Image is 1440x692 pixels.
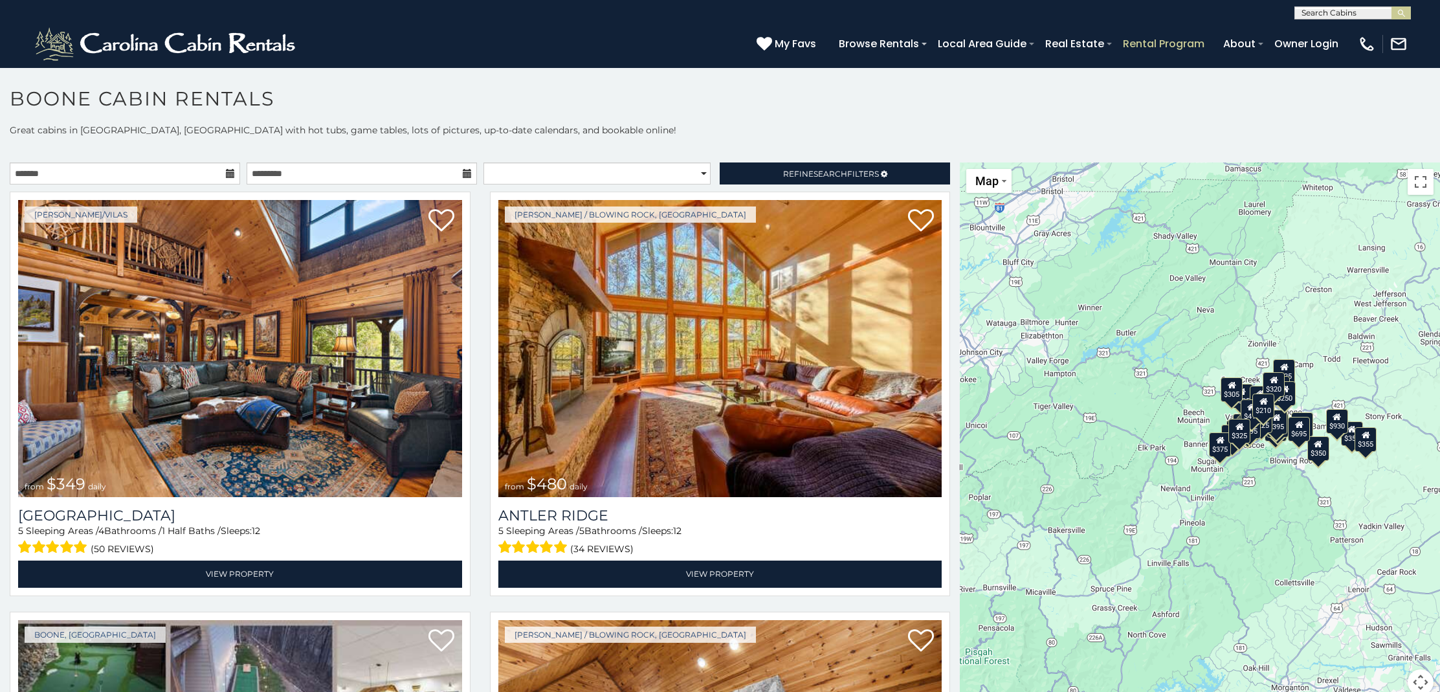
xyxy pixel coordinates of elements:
[162,525,221,537] span: 1 Half Baths /
[1408,169,1434,195] button: Toggle fullscreen view
[88,482,106,491] span: daily
[1274,359,1296,383] div: $525
[498,524,942,557] div: Sleeping Areas / Bathrooms / Sleeps:
[32,25,301,63] img: White-1-2.png
[1274,381,1296,406] div: $250
[18,200,462,497] img: Diamond Creek Lodge
[1341,421,1363,445] div: $355
[931,32,1033,55] a: Local Area Guide
[1039,32,1111,55] a: Real Estate
[775,36,816,52] span: My Favs
[1267,412,1289,437] div: $675
[25,482,44,491] span: from
[1229,418,1251,443] div: $325
[498,200,942,497] img: Antler Ridge
[1289,416,1311,441] div: $695
[498,525,504,537] span: 5
[498,561,942,587] a: View Property
[18,524,462,557] div: Sleeping Areas / Bathrooms / Sleeps:
[1263,372,1285,396] div: $320
[1355,427,1377,451] div: $355
[1265,409,1287,434] div: $395
[252,525,260,537] span: 12
[498,507,942,524] a: Antler Ridge
[1291,412,1313,436] div: $380
[1358,35,1376,53] img: phone-regular-white.png
[673,525,681,537] span: 12
[720,162,950,184] a: RefineSearchFilters
[505,206,756,223] a: [PERSON_NAME] / Blowing Rock, [GEOGRAPHIC_DATA]
[47,474,85,493] span: $349
[18,525,23,537] span: 5
[18,507,462,524] a: [GEOGRAPHIC_DATA]
[98,525,104,537] span: 4
[757,36,819,52] a: My Favs
[1210,432,1232,457] div: $375
[18,200,462,497] a: Diamond Creek Lodge from $349 daily
[527,474,567,493] span: $480
[570,482,588,491] span: daily
[428,628,454,655] a: Add to favorites
[975,174,999,188] span: Map
[428,208,454,235] a: Add to favorites
[1390,35,1408,53] img: mail-regular-white.png
[1241,399,1263,424] div: $410
[505,482,524,491] span: from
[1221,377,1243,401] div: $305
[908,628,934,655] a: Add to favorites
[1265,416,1287,441] div: $315
[1251,408,1273,433] div: $225
[783,169,879,179] span: Refine Filters
[18,561,462,587] a: View Property
[814,169,847,179] span: Search
[579,525,584,537] span: 5
[832,32,925,55] a: Browse Rentals
[18,507,462,524] h3: Diamond Creek Lodge
[498,200,942,497] a: Antler Ridge from $480 daily
[570,541,634,557] span: (34 reviews)
[1268,32,1345,55] a: Owner Login
[966,169,1012,193] button: Change map style
[1221,425,1243,449] div: $330
[1326,408,1348,433] div: $930
[1252,393,1274,418] div: $210
[908,208,934,235] a: Add to favorites
[1217,32,1262,55] a: About
[91,541,154,557] span: (50 reviews)
[1307,436,1329,460] div: $350
[25,206,137,223] a: [PERSON_NAME]/Vilas
[1250,386,1272,410] div: $565
[1116,32,1211,55] a: Rental Program
[505,627,756,643] a: [PERSON_NAME] / Blowing Rock, [GEOGRAPHIC_DATA]
[25,627,166,643] a: Boone, [GEOGRAPHIC_DATA]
